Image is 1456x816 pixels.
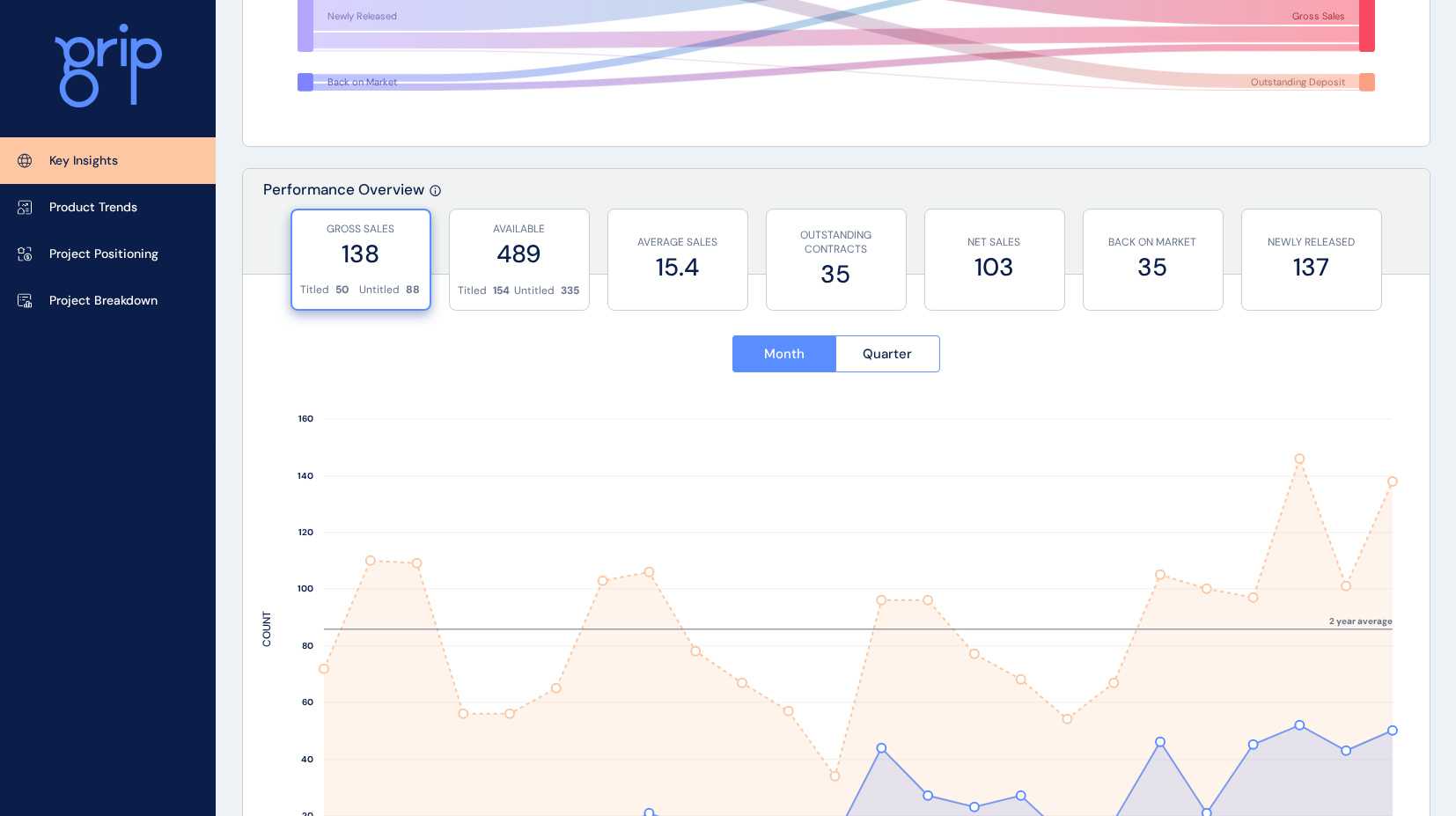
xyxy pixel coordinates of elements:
[1251,250,1372,284] label: 137
[764,345,805,363] span: Month
[562,283,580,298] p: 335
[863,345,912,363] span: Quarter
[49,199,137,217] p: Product Trends
[1251,235,1372,250] p: NEWLY RELEASED
[934,250,1055,284] label: 103
[301,222,421,237] p: GROSS SALES
[776,257,897,291] label: 35
[617,235,739,250] p: AVERAGE SALES
[301,283,330,298] p: Titled
[835,335,940,372] button: Quarter
[1329,615,1393,627] text: 2 year average
[360,283,401,298] p: Untitled
[1092,250,1214,284] label: 35
[298,414,313,425] text: 160
[301,237,421,271] label: 138
[459,222,580,237] p: AVAILABLE
[515,283,555,298] p: Untitled
[260,611,274,647] text: COUNT
[459,237,580,271] label: 489
[1092,235,1214,250] p: BACK ON MARKET
[298,471,313,482] text: 140
[49,246,158,263] p: Project Positioning
[617,250,739,284] label: 15.4
[336,283,349,298] p: 50
[264,180,425,274] p: Performance Overview
[459,283,488,298] p: Titled
[298,527,313,539] text: 120
[301,754,313,766] text: 40
[934,235,1055,250] p: NET SALES
[302,697,313,709] text: 60
[298,584,313,595] text: 100
[494,283,511,298] p: 154
[302,641,313,652] text: 80
[407,283,421,298] p: 88
[49,292,158,310] p: Project Breakdown
[49,152,118,170] p: Key Insights
[732,335,836,372] button: Month
[776,228,897,258] p: OUTSTANDING CONTRACTS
